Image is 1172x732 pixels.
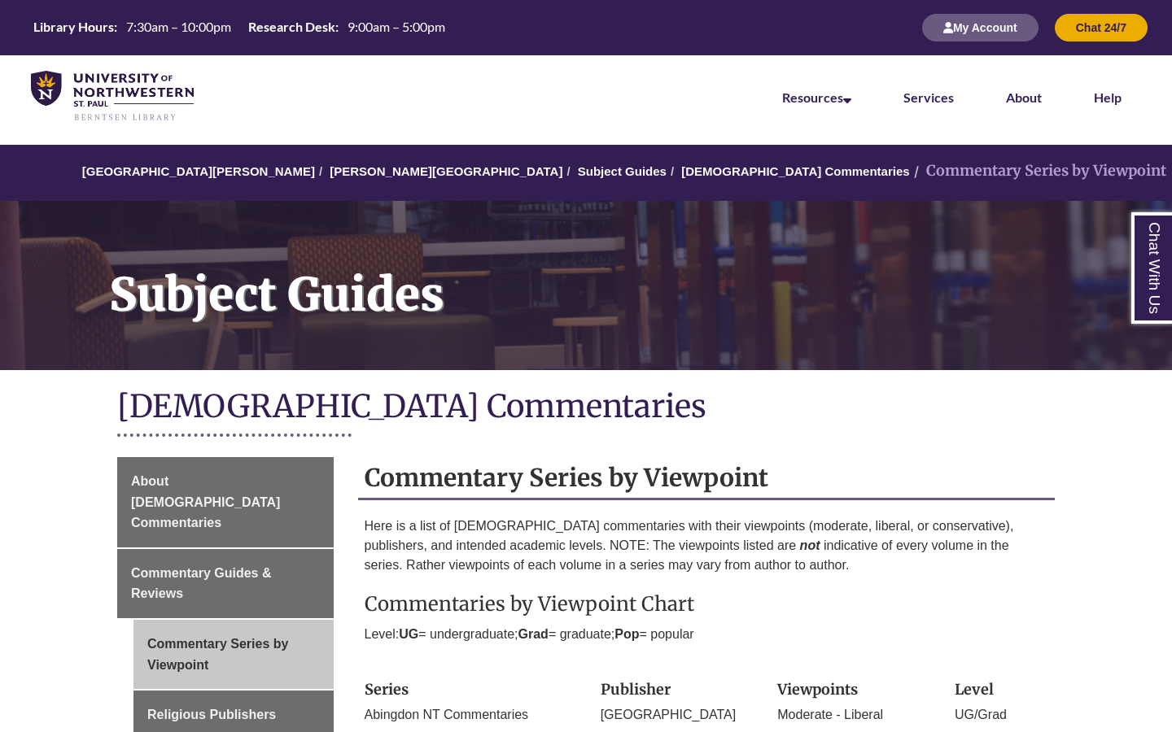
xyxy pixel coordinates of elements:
strong: Series [365,680,409,699]
strong: Level [955,680,994,699]
p: UG/Grad [955,705,1048,725]
a: [DEMOGRAPHIC_DATA] Commentaries [681,164,909,178]
p: Abingdon NT Commentaries [365,705,576,725]
a: About [1006,89,1042,105]
a: Commentary Guides & Reviews [117,549,334,618]
button: My Account [922,14,1039,41]
table: Hours Today [27,18,452,36]
a: Chat 24/7 [1055,20,1148,34]
h1: Subject Guides [91,201,1172,349]
span: 9:00am – 5:00pm [348,19,445,34]
strong: UG [399,627,418,641]
strong: Grad [518,627,549,641]
span: About [DEMOGRAPHIC_DATA] Commentaries [131,474,280,529]
p: Level: = undergraduate; = graduate; = popular [365,625,1049,644]
button: Chat 24/7 [1055,14,1148,41]
a: Commentary Series by Viewpoint [133,620,334,689]
p: Moderate - Liberal [777,705,930,725]
strong: Pop [614,627,639,641]
li: Commentary Series by Viewpoint [910,159,1166,183]
a: Help [1094,89,1122,105]
a: Subject Guides [578,164,667,178]
a: Resources [782,89,851,105]
th: Library Hours: [27,18,120,36]
th: Research Desk: [242,18,341,36]
h3: Commentaries by Viewpoint Chart [365,591,1049,617]
a: Services [903,89,954,105]
h2: Commentary Series by Viewpoint [358,457,1056,500]
a: Hours Today [27,18,452,37]
a: [PERSON_NAME][GEOGRAPHIC_DATA] [330,164,562,178]
span: Commentary Guides & Reviews [131,566,271,601]
a: My Account [922,20,1039,34]
a: [GEOGRAPHIC_DATA][PERSON_NAME] [82,164,315,178]
h1: [DEMOGRAPHIC_DATA] Commentaries [117,386,1055,429]
strong: Viewpoints [777,680,858,699]
strong: Publisher [601,680,671,699]
a: About [DEMOGRAPHIC_DATA] Commentaries [117,457,334,547]
img: UNWSP Library Logo [31,71,194,122]
p: Here is a list of [DEMOGRAPHIC_DATA] commentaries with their viewpoints (moderate, liberal, or co... [365,516,1049,575]
span: 7:30am – 10:00pm [126,19,231,34]
p: [GEOGRAPHIC_DATA] [601,705,754,725]
em: not [800,538,820,552]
